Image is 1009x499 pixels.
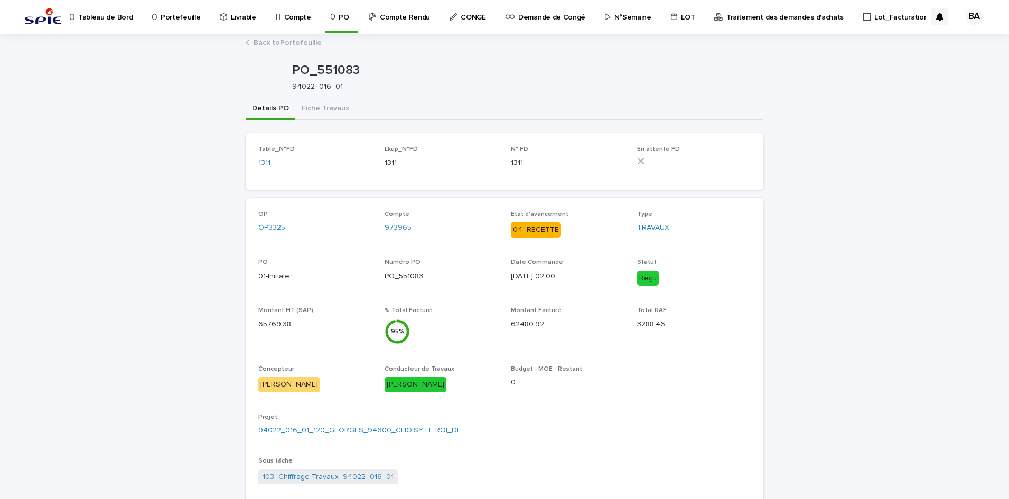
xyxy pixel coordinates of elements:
div: [PERSON_NAME] [258,377,320,392]
p: 0 [511,377,624,388]
span: Lkup_N°FD [385,146,418,153]
span: Budget - MOE - Restant [511,366,582,372]
p: 01-Initiale [258,271,372,282]
span: Numéro PO [385,259,421,266]
p: 1311 [385,157,498,168]
a: TRAVAUX [637,222,669,233]
span: Etat d'avancement [511,211,568,218]
p: 1311 [511,157,624,168]
a: OP3325 [258,222,285,233]
span: En attente FD [637,146,680,153]
span: Conducteur de Travaux [385,366,454,372]
a: Back toPortefeuille [254,36,322,48]
p: 62480.92 [511,319,624,330]
p: [DATE] 02:00 [511,271,624,282]
span: Montant Facturé [511,307,562,314]
span: Concepteur [258,366,294,372]
span: Type [637,211,652,218]
span: Projet [258,414,277,420]
span: Montant HT (SAP) [258,307,313,314]
span: Total RAF [637,307,667,314]
span: Sous tâche [258,458,293,464]
p: 65769.38 [258,319,372,330]
span: N° FD [511,146,528,153]
a: 103_Chiffrage Travaux_94022_016_01 [263,472,394,483]
a: 94022_016_01_120_GEORGES_94600_CHOISY LE ROI_DI [258,425,459,436]
button: Details PO [246,98,295,120]
p: PO_551083 [292,63,759,78]
div: Reçu [637,271,659,286]
span: Statut [637,259,657,266]
p: 94022_016_01 [292,82,755,91]
div: BA [966,8,983,25]
div: 04_RECETTE [511,222,561,238]
div: [PERSON_NAME] [385,377,446,392]
span: % Total Facturé [385,307,432,314]
div: 95 % [385,326,410,337]
span: OP [258,211,268,218]
span: Compte [385,211,409,218]
a: 1311 [258,157,270,168]
p: PO_551083 [385,271,498,282]
span: Date Commande [511,259,563,266]
img: svstPd6MQfCT1uX1QGkG [21,6,65,27]
a: 973965 [385,222,412,233]
span: PO [258,259,268,266]
p: 3288.46 [637,319,751,330]
span: Table_N°FD [258,146,295,153]
button: Fiche Travaux [295,98,356,120]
